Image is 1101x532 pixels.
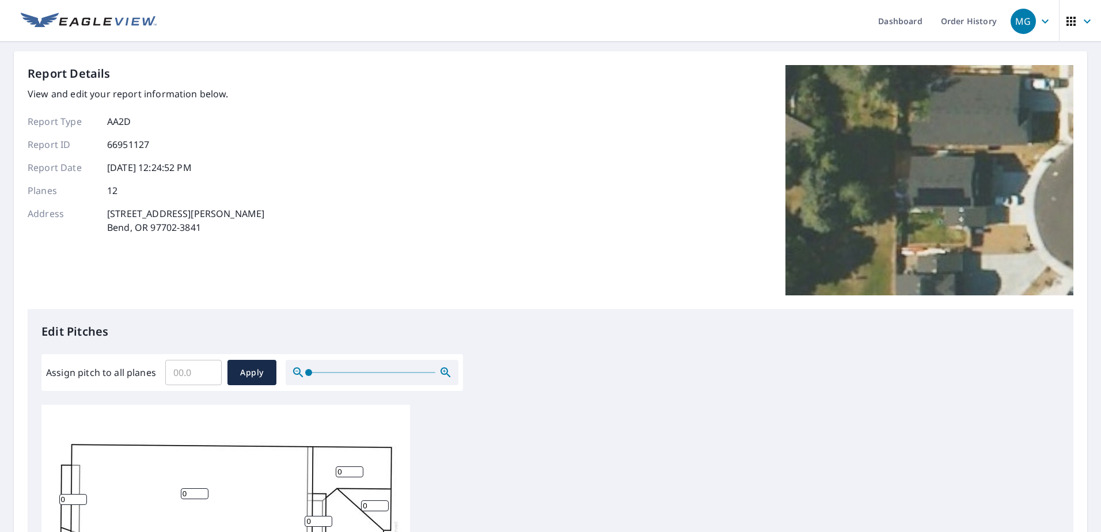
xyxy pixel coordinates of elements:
[28,138,97,151] p: Report ID
[28,161,97,174] p: Report Date
[107,115,131,128] p: AA2D
[1011,9,1036,34] div: MG
[21,13,157,30] img: EV Logo
[165,356,222,389] input: 00.0
[227,360,276,385] button: Apply
[28,87,264,101] p: View and edit your report information below.
[41,323,1060,340] p: Edit Pitches
[107,207,264,234] p: [STREET_ADDRESS][PERSON_NAME] Bend, OR 97702-3841
[107,161,192,174] p: [DATE] 12:24:52 PM
[28,207,97,234] p: Address
[107,184,117,197] p: 12
[237,366,267,380] span: Apply
[28,184,97,197] p: Planes
[107,138,149,151] p: 66951127
[785,65,1073,295] img: Top image
[28,115,97,128] p: Report Type
[28,65,111,82] p: Report Details
[46,366,156,379] label: Assign pitch to all planes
